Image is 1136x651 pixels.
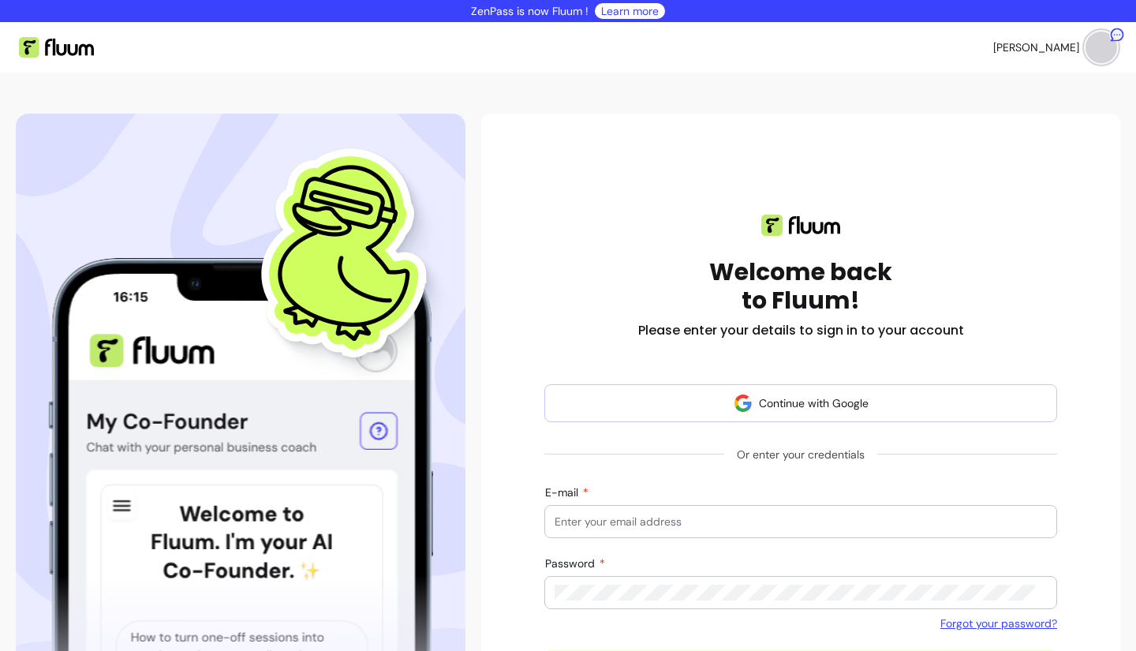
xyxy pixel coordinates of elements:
h2: Please enter your details to sign in to your account [638,321,964,340]
span: [PERSON_NAME] [993,39,1079,55]
a: Learn more [601,3,659,19]
input: E-mail [555,514,1047,529]
button: avatar[PERSON_NAME] [993,32,1117,63]
input: Password [555,585,1035,600]
span: Password [545,556,598,571]
span: Or enter your credentials [724,440,877,469]
a: Forgot your password? [940,615,1057,631]
img: Fluum logo [761,215,840,236]
h1: Welcome back to Fluum! [709,258,892,315]
span: E-mail [545,485,581,499]
p: ZenPass is now Fluum ! [471,3,589,19]
img: avatar [734,394,753,413]
img: Fluum Logo [19,37,94,58]
button: Continue with Google [544,384,1057,422]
